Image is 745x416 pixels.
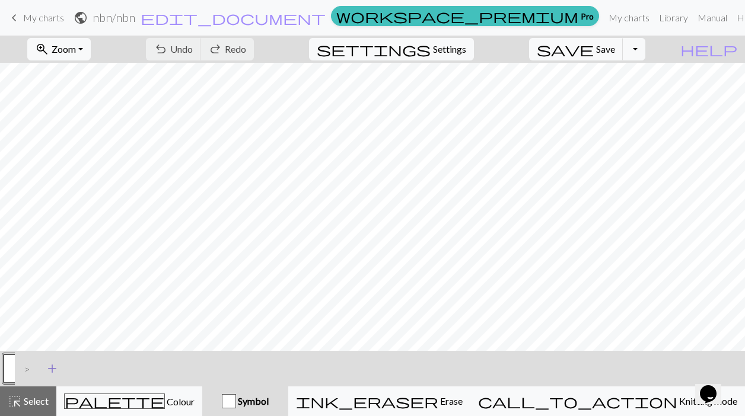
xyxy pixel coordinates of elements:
span: zoom_in [35,41,49,57]
span: workspace_premium [336,8,578,24]
a: My charts [604,6,654,30]
span: Knitting mode [677,395,737,407]
span: keyboard_arrow_left [7,9,21,26]
button: Colour [56,386,202,416]
span: save [537,41,594,57]
span: add [45,360,59,377]
span: edit_document [141,9,326,26]
span: ink_eraser [296,393,438,409]
a: Manual [693,6,732,30]
a: My charts [7,8,64,28]
button: Symbol [202,386,288,416]
a: Pro [331,6,599,26]
i: Settings [317,42,431,56]
h2: nbn / nbn [93,11,135,24]
span: Colour [165,396,195,407]
span: help [680,41,737,57]
div: > [15,353,34,385]
span: Select [22,395,49,407]
span: highlight_alt [8,393,22,409]
span: public [74,9,88,26]
span: Erase [438,395,463,407]
span: settings [317,41,431,57]
button: Zoom [27,38,91,60]
button: SettingsSettings [309,38,474,60]
iframe: chat widget [695,369,733,404]
span: Symbol [236,395,269,407]
span: palette [65,393,164,409]
span: My charts [23,12,64,23]
button: Erase [288,386,470,416]
button: Save [529,38,623,60]
span: Settings [433,42,466,56]
span: Save [596,43,615,55]
span: call_to_action [478,393,677,409]
span: Zoom [52,43,76,55]
button: Knitting mode [470,386,745,416]
a: Library [654,6,693,30]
